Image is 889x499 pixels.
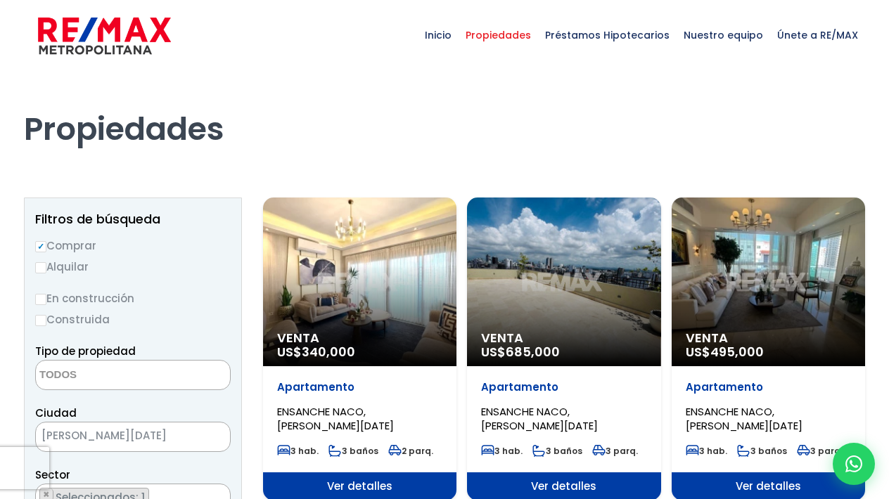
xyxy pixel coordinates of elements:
span: SANTO DOMINGO DE GUZMÁN [35,422,231,452]
span: 3 hab. [277,445,319,457]
h2: Filtros de búsqueda [35,212,231,226]
span: 3 parq. [797,445,843,457]
span: Venta [481,331,646,345]
span: ENSANCHE NACO, [PERSON_NAME][DATE] [277,404,394,433]
p: Apartamento [277,380,442,394]
span: Propiedades [459,14,538,56]
textarea: Search [36,361,172,391]
span: Venta [686,331,851,345]
span: 3 hab. [481,445,523,457]
input: Construida [35,315,46,326]
span: 495,000 [710,343,764,361]
span: 3 hab. [686,445,727,457]
span: 3 baños [532,445,582,457]
input: Alquilar [35,262,46,273]
span: Únete a RE/MAX [770,14,865,56]
span: Nuestro equipo [677,14,770,56]
p: Apartamento [686,380,851,394]
span: Sector [35,467,70,482]
span: US$ [686,343,764,361]
span: SANTO DOMINGO DE GUZMÁN [36,426,195,446]
label: Alquilar [35,258,231,276]
label: Construida [35,311,231,328]
input: En construcción [35,294,46,305]
span: 3 baños [328,445,378,457]
img: remax-metropolitana-logo [38,15,171,57]
span: Venta [277,331,442,345]
input: Comprar [35,241,46,252]
p: Apartamento [481,380,646,394]
span: 340,000 [302,343,355,361]
span: 3 parq. [592,445,638,457]
span: Tipo de propiedad [35,344,136,358]
span: × [209,431,216,443]
span: US$ [481,343,560,361]
span: Inicio [418,14,459,56]
label: En construcción [35,290,231,307]
span: 2 parq. [388,445,433,457]
span: ENSANCHE NACO, [PERSON_NAME][DATE] [686,404,802,433]
span: US$ [277,343,355,361]
span: 3 baños [737,445,787,457]
span: ENSANCHE NACO, [PERSON_NAME][DATE] [481,404,598,433]
span: Ciudad [35,406,77,420]
span: Préstamos Hipotecarios [538,14,677,56]
h1: Propiedades [24,71,865,148]
span: 685,000 [506,343,560,361]
label: Comprar [35,237,231,254]
button: Remove all items [195,426,216,448]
